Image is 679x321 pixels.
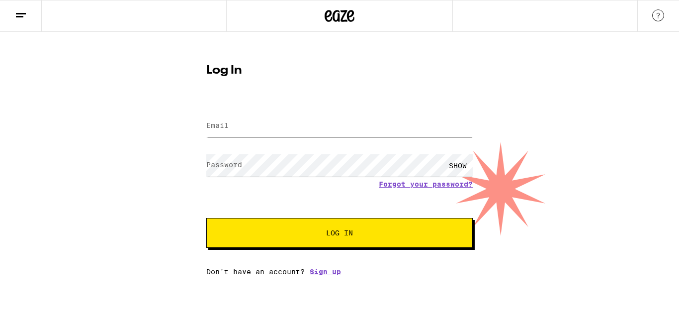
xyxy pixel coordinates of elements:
button: Log In [206,218,473,248]
input: Email [206,115,473,137]
div: Don't have an account? [206,268,473,276]
div: SHOW [443,154,473,177]
h1: Log In [206,65,473,77]
span: Log In [326,229,353,236]
a: Forgot your password? [379,180,473,188]
a: Sign up [310,268,341,276]
label: Password [206,161,242,169]
label: Email [206,121,229,129]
